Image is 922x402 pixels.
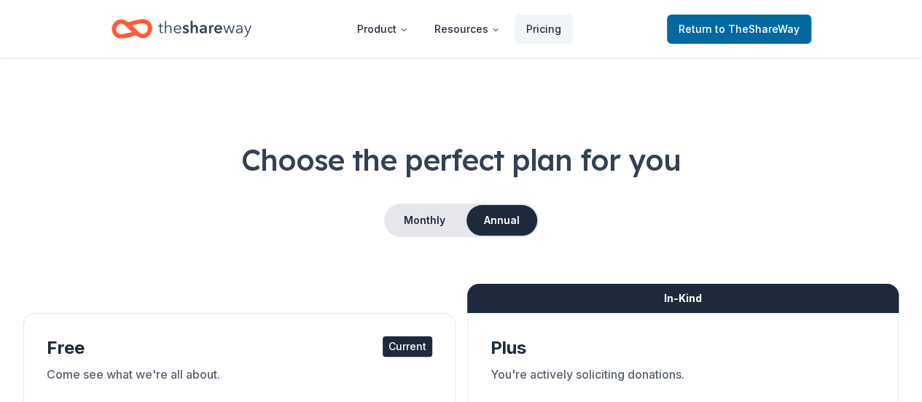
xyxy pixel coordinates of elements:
[515,15,573,44] a: Pricing
[467,284,899,313] div: In-Kind
[345,15,420,44] button: Product
[47,336,432,360] div: Free
[23,139,899,180] h1: Choose the perfect plan for you
[667,15,811,44] a: Returnto TheShareWay
[112,12,251,46] a: Home
[423,15,512,44] button: Resources
[345,12,573,46] nav: Main
[679,20,800,38] span: Return
[491,336,876,360] div: Plus
[466,205,537,236] button: Annual
[383,336,432,357] div: Current
[386,205,464,236] button: Monthly
[715,23,800,35] span: to TheShareWay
